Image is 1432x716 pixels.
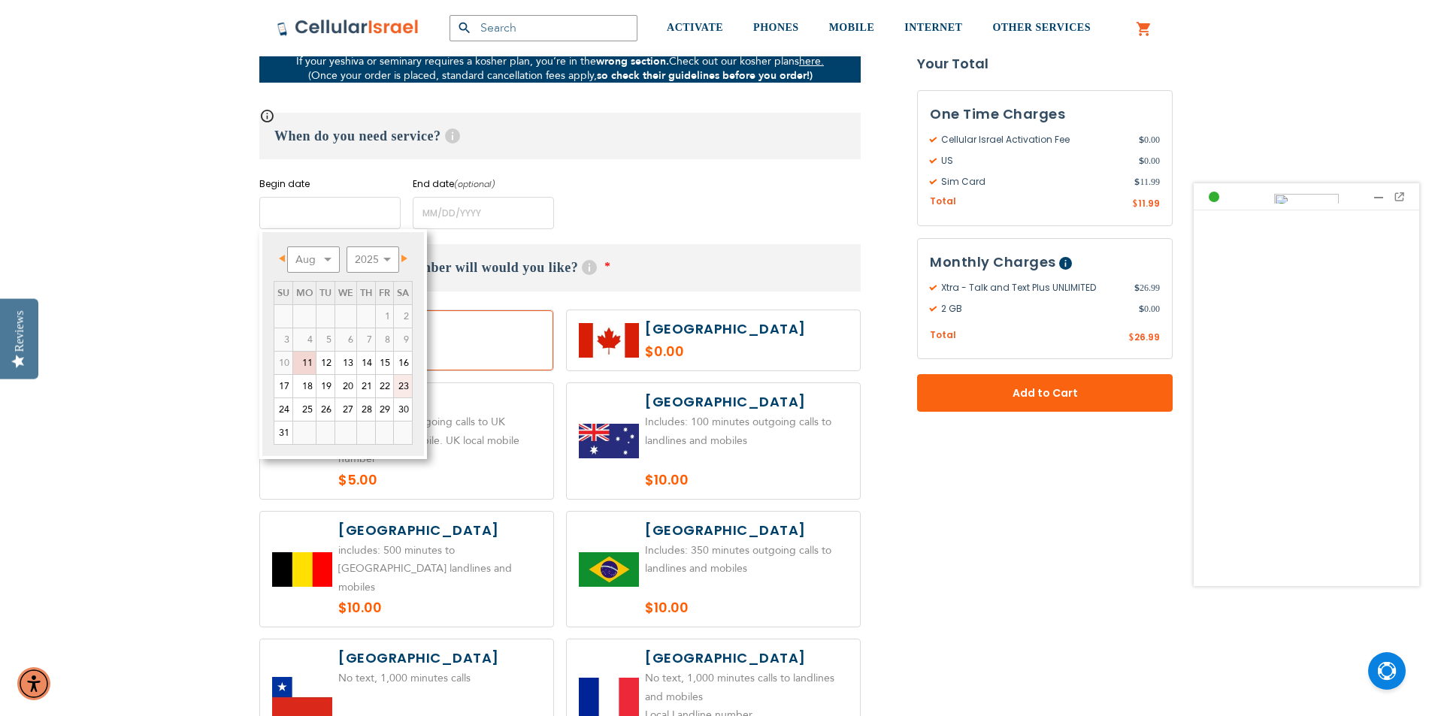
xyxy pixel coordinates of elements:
[413,197,554,229] input: MM/DD/YYYY
[13,310,26,352] div: Reviews
[397,286,409,300] span: Saturday
[1132,198,1138,211] span: $
[316,375,335,397] a: 19
[316,398,335,421] a: 26
[338,286,353,300] span: Wednesday
[357,375,375,397] a: 21
[597,68,813,83] strong: so check their guidelines before you order!)
[930,281,1134,295] span: Xtra - Talk and Text Plus UNLIMITED
[1139,133,1160,147] span: 0.00
[1139,302,1144,316] span: $
[667,22,723,33] span: ACTIVATE
[277,286,289,300] span: Sunday
[1138,197,1160,210] span: 11.99
[454,178,495,190] i: (optional)
[1128,331,1134,345] span: $
[293,352,316,374] a: 11
[930,195,956,209] span: Total
[357,398,375,421] a: 28
[296,286,313,300] span: Monday
[259,197,401,229] input: MM/DD/YYYY
[596,54,669,68] strong: wrong section.
[259,113,861,159] h3: When do you need service?
[1059,257,1072,270] span: Help
[274,328,292,351] span: 3
[274,421,292,444] a: 31
[930,103,1160,125] h3: One Time Charges
[930,252,1056,271] span: Monthly Charges
[293,375,316,397] a: 18
[1139,154,1144,168] span: $
[347,246,399,273] select: Select year
[274,398,292,421] a: 24
[394,398,412,421] a: 30
[259,54,861,83] p: If your yeshiva or seminary requires a kosher plan, you’re in the Check out our kosher plans (Onc...
[376,398,393,421] a: 29
[17,667,50,700] div: Accessibility Menu
[335,352,356,374] a: 13
[1139,133,1144,147] span: $
[753,22,799,33] span: PHONES
[394,352,412,374] a: 16
[413,177,554,191] label: End date
[287,246,340,273] select: Select month
[930,154,1139,168] span: US
[335,375,356,397] a: 20
[379,286,390,300] span: Friday
[1134,175,1140,189] span: $
[394,375,412,397] a: 23
[259,177,401,191] label: Begin date
[1139,154,1160,168] span: 0.00
[360,286,372,300] span: Thursday
[930,302,1139,316] span: 2 GB
[401,255,407,262] span: Next
[1134,281,1160,295] span: 26.99
[829,22,875,33] span: MOBILE
[357,328,375,351] span: 7
[1139,302,1160,316] span: 0.00
[392,249,411,267] a: Next
[1134,281,1140,295] span: $
[376,352,393,374] a: 15
[319,286,332,300] span: Tuesday
[967,385,1123,401] span: Add to Cart
[279,255,285,262] span: Prev
[376,375,393,397] a: 22
[930,133,1139,147] span: Cellular Israel Activation Fee
[582,260,597,275] span: Help
[277,19,419,37] img: Cellular Israel Logo
[917,53,1173,75] strong: Your Total
[376,328,393,351] span: 8
[930,328,956,343] span: Total
[376,305,393,328] span: 1
[335,398,356,421] a: 27
[274,375,292,397] a: 17
[930,175,1134,189] span: Sim Card
[450,15,637,41] input: Search
[445,128,460,144] span: Help
[394,305,412,328] span: 2
[1134,331,1160,343] span: 26.99
[316,352,335,374] a: 12
[799,54,824,68] a: here.
[293,328,316,351] span: 4
[357,352,375,374] a: 14
[917,374,1173,412] button: Add to Cart
[394,328,412,351] span: 9
[992,22,1091,33] span: OTHER SERVICES
[335,328,356,351] span: 6
[1134,175,1160,189] span: 11.99
[904,22,962,33] span: INTERNET
[275,249,294,267] a: Prev
[274,352,292,374] span: 10
[316,328,335,351] span: 5
[293,398,316,421] a: 25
